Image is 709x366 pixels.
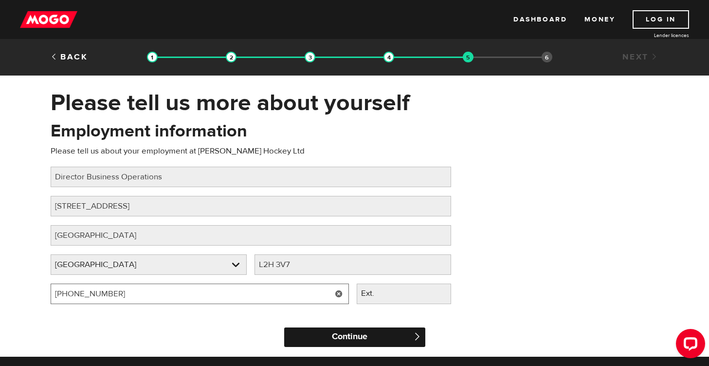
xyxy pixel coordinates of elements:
img: transparent-188c492fd9eaac0f573672f40bb141c2.gif [147,52,158,62]
a: Lender licences [616,32,689,39]
a: Dashboard [513,10,567,29]
label: Ext. [357,284,394,304]
a: Back [51,52,88,62]
input: Continue [284,327,425,347]
iframe: LiveChat chat widget [668,325,709,366]
a: Log In [633,10,689,29]
img: transparent-188c492fd9eaac0f573672f40bb141c2.gif [305,52,315,62]
a: Next [622,52,658,62]
img: transparent-188c492fd9eaac0f573672f40bb141c2.gif [463,52,473,62]
h2: Employment information [51,121,247,141]
p: Please tell us about your employment at [PERSON_NAME] Hockey Ltd [51,145,451,157]
img: transparent-188c492fd9eaac0f573672f40bb141c2.gif [226,52,236,62]
span:  [413,332,421,341]
a: Money [584,10,615,29]
img: transparent-188c492fd9eaac0f573672f40bb141c2.gif [383,52,394,62]
img: mogo_logo-11ee424be714fa7cbb0f0f49df9e16ec.png [20,10,77,29]
h1: Please tell us more about yourself [51,90,659,116]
